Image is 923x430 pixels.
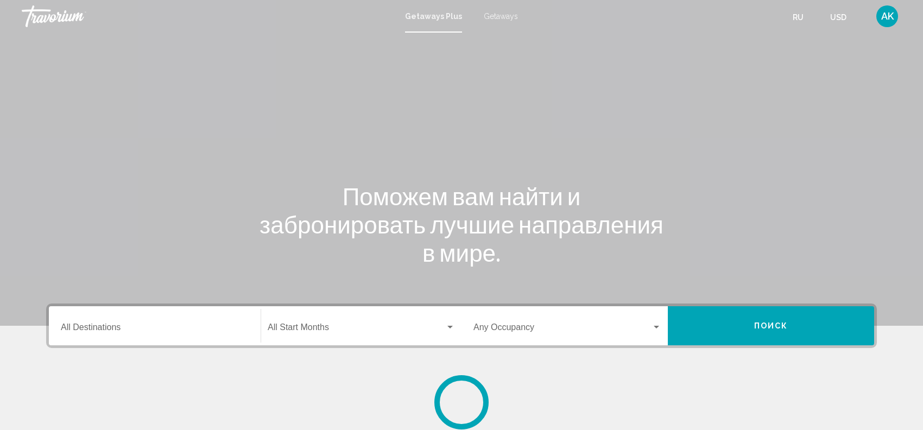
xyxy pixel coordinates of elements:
[793,13,804,22] span: ru
[830,9,857,25] button: Change currency
[484,12,518,21] a: Getaways
[258,182,665,267] h1: Поможем вам найти и забронировать лучшие направления в мире.
[22,5,394,27] a: Travorium
[405,12,462,21] a: Getaways Plus
[830,13,846,22] span: USD
[793,9,814,25] button: Change language
[881,11,894,22] span: AK
[668,306,874,345] button: Поиск
[754,322,788,331] span: Поиск
[873,5,901,28] button: User Menu
[49,306,874,345] div: Search widget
